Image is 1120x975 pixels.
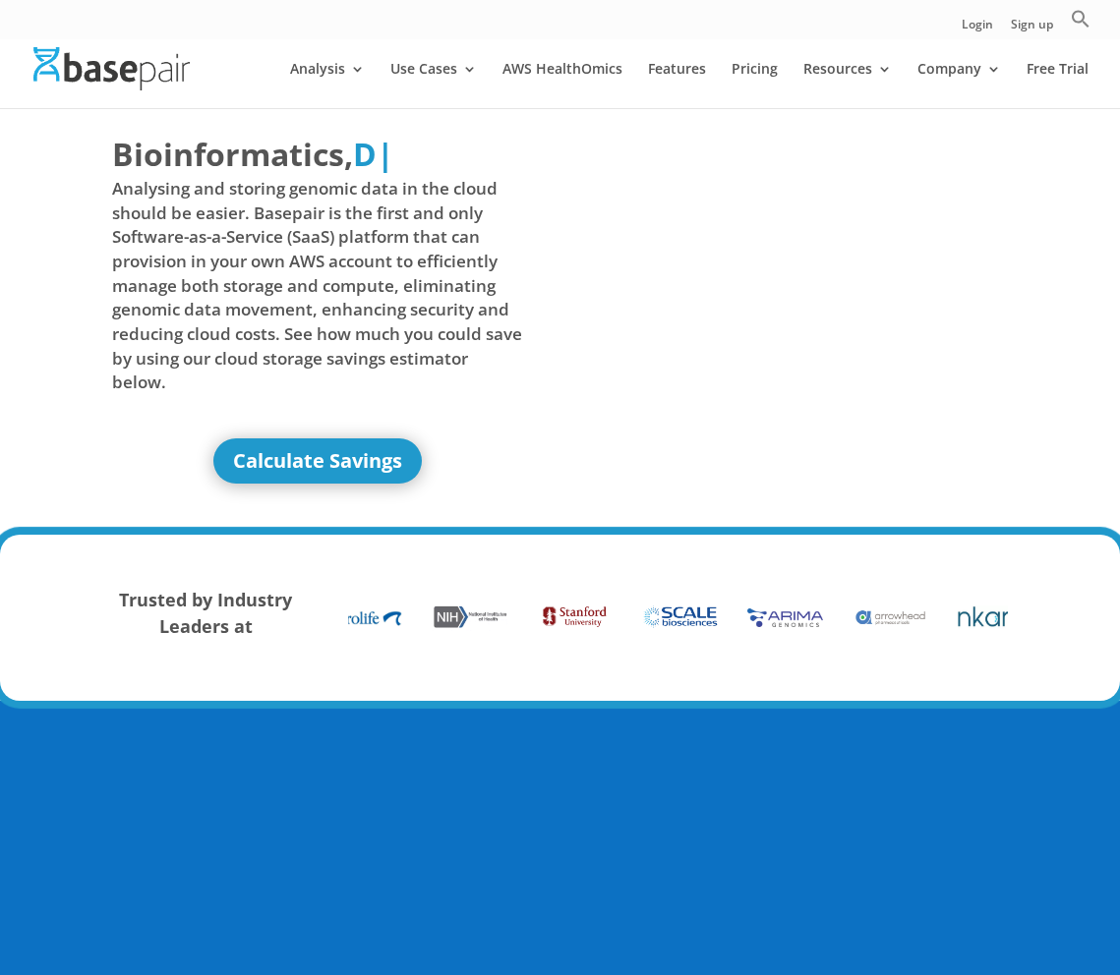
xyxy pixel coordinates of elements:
[377,133,394,175] span: |
[290,62,365,108] a: Analysis
[33,47,190,89] img: Basepair
[1071,9,1091,29] svg: Search
[119,588,292,637] strong: Trusted by Industry Leaders at
[962,19,993,39] a: Login
[1027,62,1089,108] a: Free Trial
[112,177,523,395] span: Analysing and storing genomic data in the cloud should be easier. Basepair is the first and only ...
[213,438,422,484] a: Calculate Savings
[112,132,353,177] span: Bioinformatics,
[648,62,706,108] a: Features
[917,62,1001,108] a: Company
[570,132,981,363] iframe: Basepair - NGS Analysis Simplified
[732,62,778,108] a: Pricing
[353,133,377,175] span: D
[502,62,622,108] a: AWS HealthOmics
[803,62,892,108] a: Resources
[390,62,477,108] a: Use Cases
[1011,19,1053,39] a: Sign up
[1071,9,1091,39] a: Search Icon Link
